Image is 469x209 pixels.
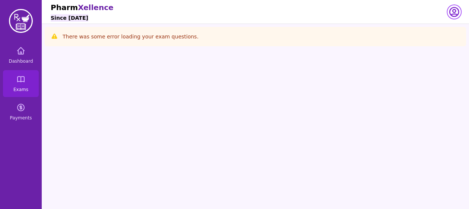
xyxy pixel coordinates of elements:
span: Exams [13,87,28,93]
span: Pharm [51,3,78,12]
p: There was some error loading your exam questions. [63,33,199,40]
a: Dashboard [3,42,39,69]
h6: Since [DATE] [51,14,88,22]
span: Dashboard [9,58,33,64]
span: Payments [10,115,32,121]
a: Payments [3,99,39,125]
span: Xellence [78,3,113,12]
a: Exams [3,70,39,97]
img: PharmXellence Logo [9,9,33,33]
